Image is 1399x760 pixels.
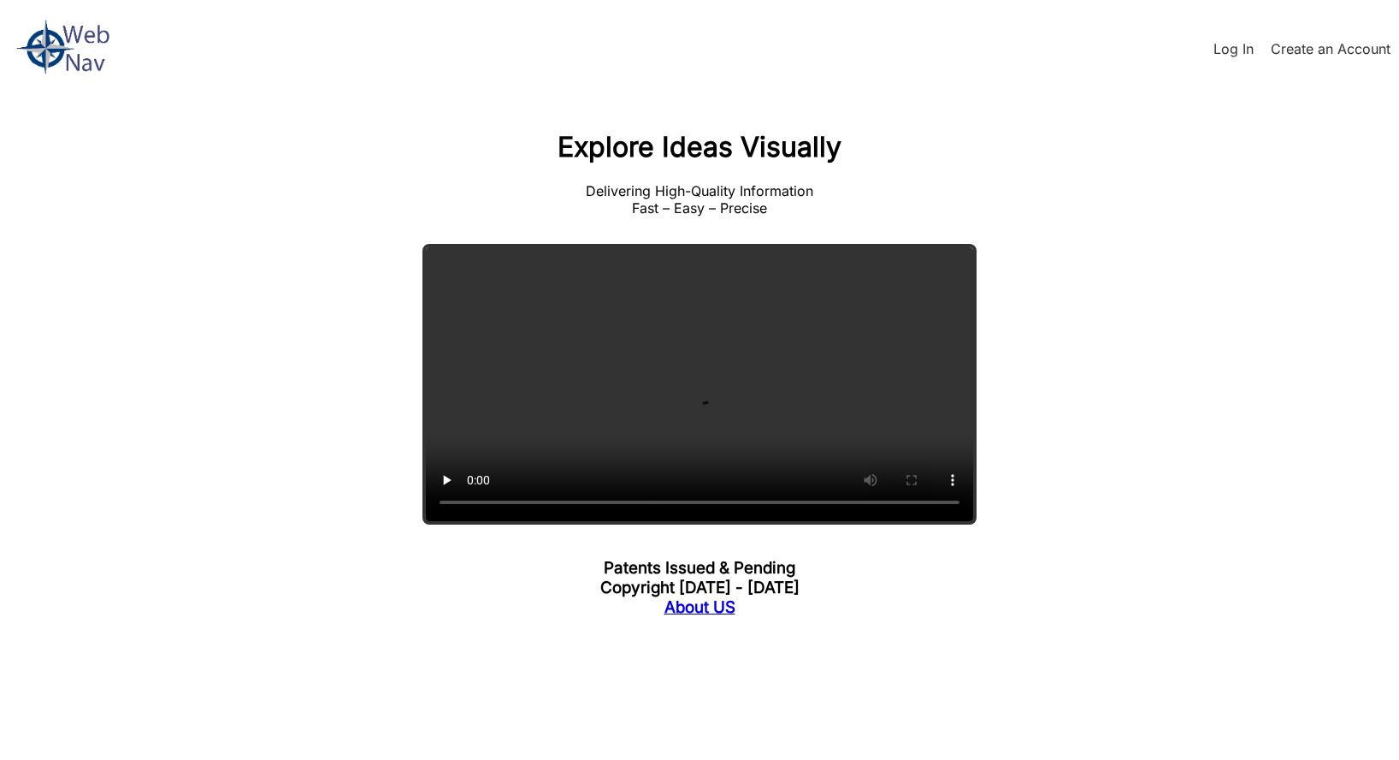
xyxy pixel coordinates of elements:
img: Your Logo [9,9,111,86]
p: Delivering High-Quality Information Fast – Easy – Precise [289,182,1110,217]
a: Log In [1213,40,1254,57]
h1: Explore Ideas Visually [289,130,1110,163]
h3: Patents Issued & Pending Copyright [DATE] - [DATE] [289,558,1110,617]
a: About US [664,597,735,617]
a: Create an Account [1271,40,1390,57]
video: Your browser does not support the video tag. [422,244,977,525]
